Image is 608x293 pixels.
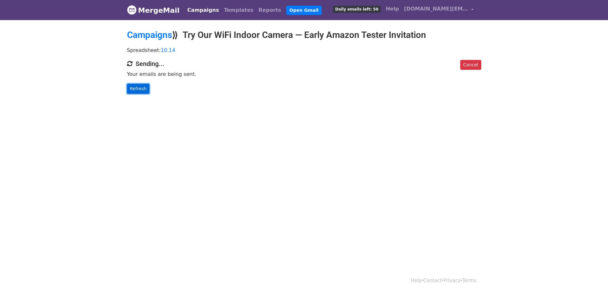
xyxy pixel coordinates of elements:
a: Help [411,278,422,283]
a: Campaigns [127,30,172,40]
h4: Sending... [127,60,481,68]
h2: ⟫ Try Our WiFi Indoor Camera — Early Amazon Tester Invitation [127,30,481,40]
p: Spreadsheet: [127,47,481,54]
p: Your emails are being sent. [127,71,481,77]
a: Contact [423,278,442,283]
iframe: Chat Widget [576,262,608,293]
a: Open Gmail [286,6,322,15]
a: Help [383,3,402,15]
a: Campaigns [185,4,221,17]
a: Cancel [460,60,481,70]
span: [DOMAIN_NAME][EMAIL_ADDRESS][PERSON_NAME][DOMAIN_NAME] [404,5,468,13]
span: Daily emails left: 50 [333,6,380,13]
a: 10.14 [161,47,176,53]
a: [DOMAIN_NAME][EMAIL_ADDRESS][PERSON_NAME][DOMAIN_NAME] [402,3,476,18]
a: Privacy [443,278,461,283]
a: Templates [221,4,256,17]
div: 聊天小组件 [576,262,608,293]
img: MergeMail logo [127,5,137,15]
a: Daily emails left: 50 [330,3,383,15]
a: MergeMail [127,4,180,17]
a: Terms [462,278,476,283]
a: Refresh [127,84,150,94]
a: Reports [256,4,284,17]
